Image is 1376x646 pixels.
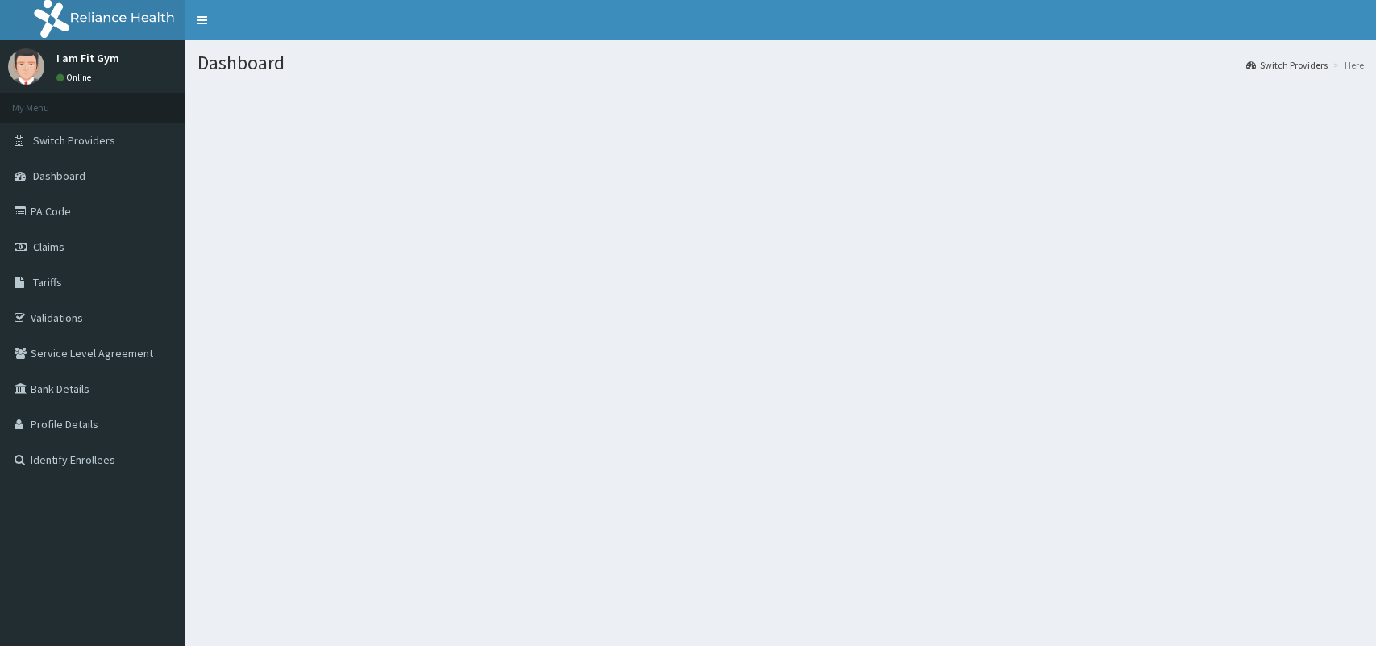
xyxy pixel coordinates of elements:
[56,52,119,64] p: I am Fit Gym
[197,52,1364,73] h1: Dashboard
[33,275,62,290] span: Tariffs
[56,72,95,83] a: Online
[1246,58,1328,72] a: Switch Providers
[33,240,64,254] span: Claims
[1329,58,1364,72] li: Here
[8,48,44,85] img: User Image
[33,133,115,148] span: Switch Providers
[33,169,85,183] span: Dashboard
